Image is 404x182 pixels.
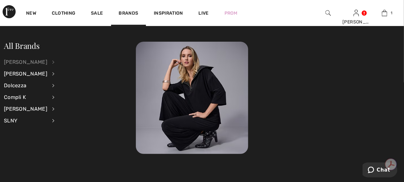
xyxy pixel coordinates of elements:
span: 1 [391,10,392,16]
div: Dolcezza [4,80,47,91]
img: My Info [353,9,359,17]
img: search the website [325,9,331,17]
a: Prom [224,10,238,17]
a: Live [199,10,209,17]
img: 1ère Avenue [3,5,16,18]
div: [PERSON_NAME] [4,103,47,115]
a: 1 [371,9,398,17]
div: [PERSON_NAME] [4,68,47,80]
img: 250825112723_baf80837c6fd5.jpg [136,42,248,154]
a: Sale [91,10,103,17]
a: New [26,10,36,17]
a: Sign In [353,10,359,16]
div: Compli K [4,91,47,103]
div: [PERSON_NAME] [342,19,370,25]
img: My Bag [382,9,387,17]
a: Brands [119,10,138,17]
div: SLNY [4,115,47,127]
iframe: Opens a widget where you can chat to one of our agents [363,162,397,179]
a: All Brands [4,40,40,51]
a: Clothing [52,10,75,17]
span: Inspiration [154,10,183,17]
div: [PERSON_NAME] [4,56,47,68]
